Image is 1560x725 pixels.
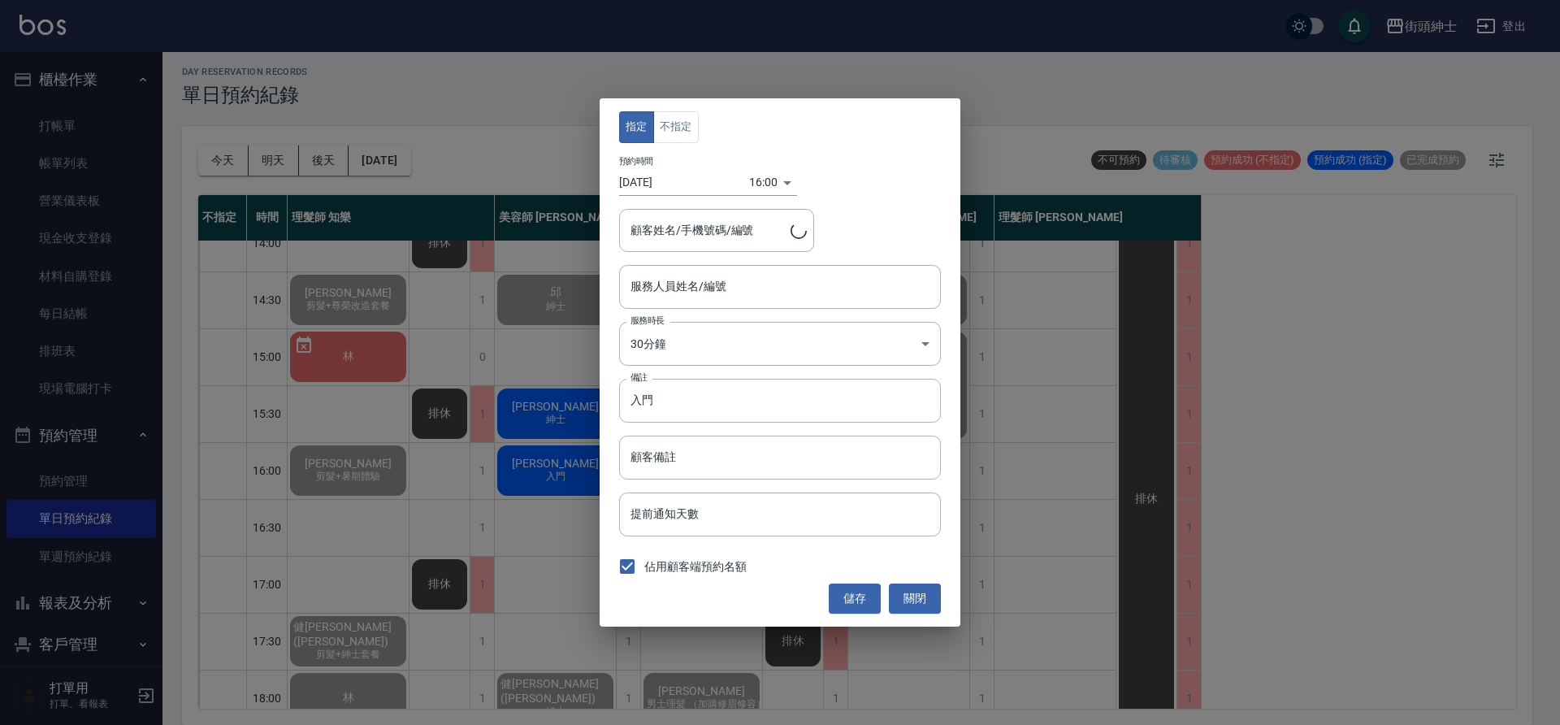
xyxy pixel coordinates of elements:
[889,584,941,614] button: 關閉
[829,584,881,614] button: 儲存
[619,155,653,167] label: 預約時間
[619,169,749,196] input: Choose date, selected date is 2025-09-11
[619,111,654,143] button: 指定
[619,322,941,366] div: 30分鐘
[749,169,778,196] div: 16:00
[630,315,665,327] label: 服務時長
[653,111,699,143] button: 不指定
[644,558,747,575] span: 佔用顧客端預約名額
[630,371,648,384] label: 備註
